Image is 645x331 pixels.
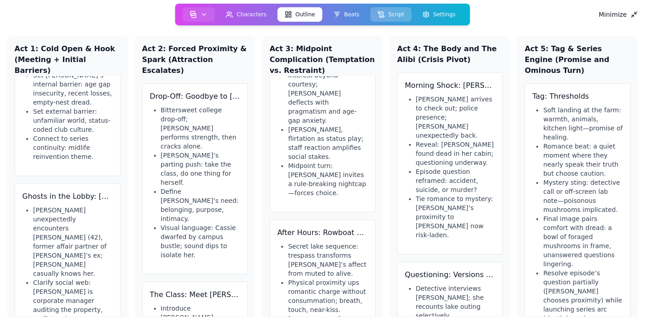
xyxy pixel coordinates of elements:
li: Reveal: [PERSON_NAME] found dead in her cabin; questioning underway. [416,140,496,167]
li: Bittersweet college drop-off; [PERSON_NAME] performs strength, then cracks alone. [161,106,241,151]
li: Mystery sting: detective call or off-screen lab note—poisonous mushrooms implicated. [543,178,623,214]
h2: Act 5: Tag & Series Engine (Promise and Ominous Turn) [525,43,631,76]
button: Script [370,7,411,22]
img: storyboard [190,11,197,18]
h3: Ghosts in the Lobby: [PERSON_NAME] [22,191,113,202]
h3: Drop-Off: Goodbye to [PERSON_NAME] [150,91,241,102]
li: Detective interviews [PERSON_NAME]; she recounts lake outing selectively. [416,284,496,320]
h2: Act 2: Forced Proximity & Spark (Attraction Escalates) [142,43,248,76]
button: Characters [219,7,274,22]
a: Beats [324,5,368,24]
h3: After Hours: Rowboat and Moonlight [277,227,368,238]
h3: Tag: Thresholds [532,91,623,102]
li: Midpoint turn: [PERSON_NAME] invites a rule-breaking nightcap—forces choice. [288,161,368,197]
li: [PERSON_NAME]’s parting push: take the class, do one thing for herself. [161,151,241,187]
li: Physical proximity ups romantic charge without consummation; breath, touch, near-kiss. [288,278,368,314]
li: Connect to series continuity: midlife reinvention theme. [33,134,113,161]
li: [PERSON_NAME], flirtation as status play; staff reaction amplifies social stakes. [288,125,368,161]
li: Set external barrier: unfamiliar world, status-coded club culture. [33,107,113,134]
div: Minimize [599,11,638,18]
li: Tie romance to mystery: [PERSON_NAME]’s proximity to [PERSON_NAME] now risk-laden. [416,194,496,240]
button: Settings [415,7,462,22]
h3: Questioning: Versions of the Night [405,269,496,280]
li: [PERSON_NAME] shows interest beyond courtesy; [PERSON_NAME] deflects with pragmatism and age-gap ... [288,62,368,125]
a: Characters [217,5,276,24]
li: Romance beat: a quiet moment where they nearly speak their truth but choose caution. [543,142,623,178]
li: Episode question reframed: accident, suicide, or murder? [416,167,496,194]
li: [PERSON_NAME] unexpectedly encounters [PERSON_NAME] (42), former affair partner of [PERSON_NAME]’... [33,206,113,278]
a: Settings [413,5,464,24]
li: Set [PERSON_NAME]’s internal barrier: age gap insecurity, recent losses, empty-nest dread. [33,71,113,107]
li: Define [PERSON_NAME]’s need: belonging, purpose, intimacy. [161,187,241,223]
li: Final image pairs comfort with dread: a bowl of foraged mushrooms in frame, unanswered questions ... [543,214,623,269]
li: Secret lake sequence: trespass transforms [PERSON_NAME]’s affect from muted to alive. [288,242,368,278]
h3: Morning Shock: [PERSON_NAME] is Dead [405,80,496,91]
li: Clarify social web: [PERSON_NAME] is corporate manager auditing the property, staff on edge. [33,278,113,323]
h3: The Class: Meet [PERSON_NAME] [150,289,241,300]
li: Soft landing at the farm: warmth, animals, kitchen light—promise of healing. [543,106,623,142]
button: Beats [326,7,366,22]
h2: Act 1: Cold Open & Hook (Meeting + Initial Barriers) [14,43,120,76]
h2: Act 4: The Body and The Alibi (Crisis Pivot) [397,43,503,65]
button: Outline [277,7,322,22]
a: Script [368,5,413,24]
li: [PERSON_NAME] arrives to check out; police presence; [PERSON_NAME] unexpectedly back. [416,95,496,140]
h2: Act 3: Midpoint Complication (Temptation vs. Restraint) [270,43,375,76]
li: Visual language: Cassie dwarfed by campus bustle; sound dips to isolate her. [161,223,241,259]
a: Outline [275,5,324,24]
